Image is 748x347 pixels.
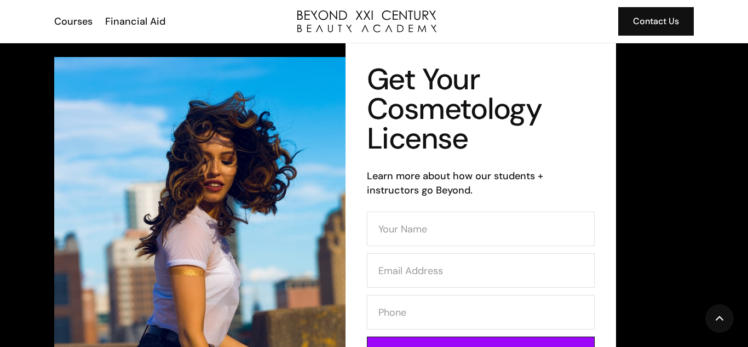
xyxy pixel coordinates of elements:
input: Email Address [367,253,595,288]
a: Financial Aid [98,14,171,29]
a: home [297,10,436,32]
img: beyond logo [297,10,436,32]
a: Contact Us [618,7,694,36]
a: Courses [47,14,98,29]
h6: Learn more about how our students + instructors go Beyond. [367,169,595,197]
input: Phone [367,295,595,329]
div: Contact Us [633,14,679,29]
input: Your Name [367,212,595,246]
div: Financial Aid [105,14,165,29]
h1: Get Your Cosmetology License [367,65,595,153]
div: Courses [54,14,93,29]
